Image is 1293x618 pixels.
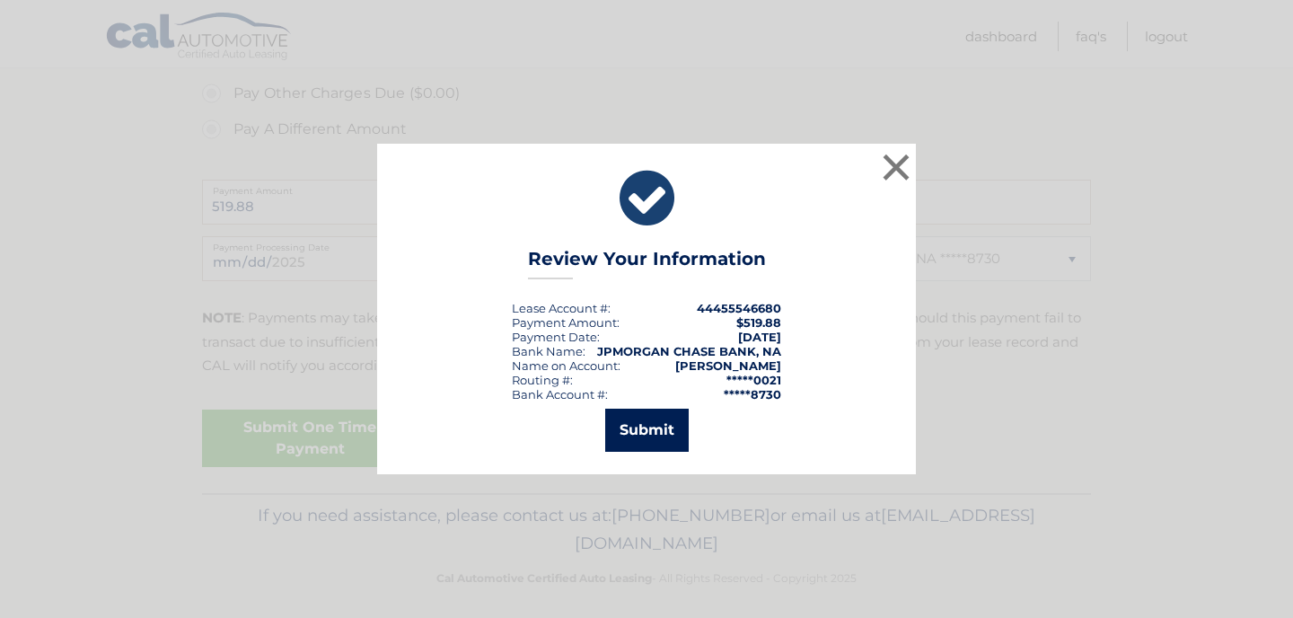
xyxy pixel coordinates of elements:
span: $519.88 [736,315,781,330]
strong: [PERSON_NAME] [675,358,781,373]
div: Lease Account #: [512,301,611,315]
button: Submit [605,409,689,452]
div: Routing #: [512,373,573,387]
div: Name on Account: [512,358,620,373]
div: Payment Amount: [512,315,620,330]
div: Bank Account #: [512,387,608,402]
strong: 44455546680 [697,301,781,315]
button: × [878,149,914,185]
span: [DATE] [738,330,781,344]
strong: JPMORGAN CHASE BANK, NA [597,344,781,358]
span: Payment Date [512,330,597,344]
h3: Review Your Information [528,248,766,279]
div: : [512,330,600,344]
div: Bank Name: [512,344,585,358]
